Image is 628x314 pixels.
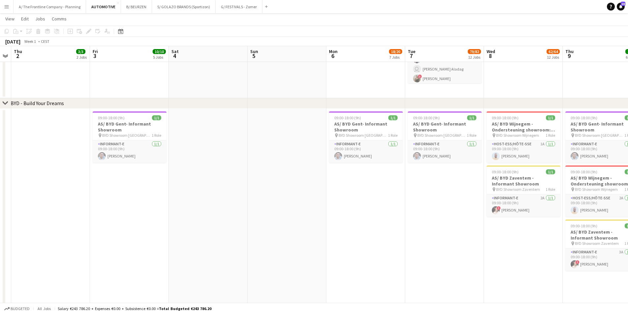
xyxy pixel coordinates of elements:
[496,133,539,138] span: BYD Showroom Wijnegem
[153,49,166,54] span: 10/10
[413,115,440,120] span: 09:00-18:00 (9h)
[575,133,624,138] span: BYD Showroom [GEOGRAPHIC_DATA]
[121,0,152,13] button: B/ BEURZEN
[41,39,49,44] div: CEST
[408,140,482,163] app-card-role: Informant-e1/109:00-18:00 (9h)[PERSON_NAME]
[547,55,559,60] div: 12 Jobs
[547,49,560,54] span: 62/64
[5,16,15,22] span: View
[93,48,98,54] span: Fri
[328,52,338,60] span: 6
[33,14,48,23] a: Jobs
[170,52,179,60] span: 4
[497,206,501,210] span: !
[496,187,540,192] span: BYD Showroom Zaventem
[487,121,560,133] h3: AS/ BYD Wijnegem - Ondersteuning showroom: afleveren nieuwe wagens en testritten begeleiden/voorb...
[98,115,125,120] span: 09:00-18:00 (9h)
[564,52,574,60] span: 9
[576,260,580,264] span: !
[486,52,495,60] span: 8
[408,111,482,163] app-job-card: 09:00-18:00 (9h)1/1AS/ BYD Gent- Informant Showroom BYD Showroom [GEOGRAPHIC_DATA]1 RoleInformant...
[3,14,17,23] a: View
[92,52,98,60] span: 3
[408,121,482,133] h3: AS/ BYD Gent- Informant Showroom
[49,14,69,23] a: Comms
[467,133,476,138] span: 1 Role
[571,223,597,228] span: 09:00-18:00 (9h)
[492,169,519,174] span: 09:00-18:00 (9h)
[14,48,22,54] span: Thu
[159,306,211,311] span: Total Budgeted €243 786.20
[152,0,216,13] button: S/ GOLAZO BRANDS (Sportizon)
[216,0,262,13] button: G/ FESTIVALS - Zomer
[11,306,30,311] span: Budgeted
[329,121,403,133] h3: AS/ BYD Gent- Informant Showroom
[575,241,619,246] span: BYD Showroom Zaventem
[76,55,87,60] div: 2 Jobs
[487,194,560,217] app-card-role: Informant-e2A1/109:00-18:00 (9h)![PERSON_NAME]
[546,169,555,174] span: 1/1
[487,165,560,217] app-job-card: 09:00-18:00 (9h)1/1AS/ BYD Zaventem - Informant Showroom BYD Showroom Zaventem1 RoleInformant-e2A...
[35,16,45,22] span: Jobs
[408,48,415,54] span: Tue
[388,115,398,120] span: 1/1
[467,115,476,120] span: 1/1
[5,38,20,45] div: [DATE]
[102,133,152,138] span: BYD Showroom [GEOGRAPHIC_DATA]
[334,115,361,120] span: 09:00-18:00 (9h)
[389,49,402,54] span: 18/20
[153,55,165,60] div: 5 Jobs
[487,140,560,163] app-card-role: Host-ess/Hôte-sse1A1/109:00-18:00 (9h)[PERSON_NAME]
[487,175,560,187] h3: AS/ BYD Zaventem - Informant Showroom
[407,52,415,60] span: 7
[339,133,388,138] span: BYD Showroom [GEOGRAPHIC_DATA]
[417,133,467,138] span: BYD Showroom [GEOGRAPHIC_DATA]
[152,133,161,138] span: 1 Role
[546,187,555,192] span: 1 Role
[329,111,403,163] app-job-card: 09:00-18:00 (9h)1/1AS/ BYD Gent- Informant Showroom BYD Showroom [GEOGRAPHIC_DATA]1 RoleInformant...
[621,2,625,6] span: 16
[52,16,67,22] span: Comms
[329,140,403,163] app-card-role: Informant-e1/109:00-18:00 (9h)[PERSON_NAME]
[3,305,31,312] button: Budgeted
[22,39,38,44] span: Week 1
[93,111,166,163] app-job-card: 09:00-18:00 (9h)1/1AS/ BYD Gent- Informant Showroom BYD Showroom [GEOGRAPHIC_DATA]1 RoleInformant...
[546,133,555,138] span: 1 Role
[487,111,560,163] app-job-card: 09:00-18:00 (9h)1/1AS/ BYD Wijnegem - Ondersteuning showroom: afleveren nieuwe wagens en testritt...
[617,3,625,11] a: 16
[249,52,258,60] span: 5
[21,16,29,22] span: Edit
[571,169,597,174] span: 09:00-18:00 (9h)
[93,140,166,163] app-card-role: Informant-e1/109:00-18:00 (9h)[PERSON_NAME]
[18,14,31,23] a: Edit
[388,133,398,138] span: 1 Role
[571,115,597,120] span: 09:00-18:00 (9h)
[93,121,166,133] h3: AS/ BYD Gent- Informant Showroom
[329,48,338,54] span: Mon
[152,115,161,120] span: 1/1
[76,49,85,54] span: 3/3
[14,0,86,13] button: A/ The Frontline Company - Planning
[575,187,618,192] span: BYD Showroom Wijnegem
[13,52,22,60] span: 2
[389,55,402,60] div: 7 Jobs
[565,48,574,54] span: Thu
[492,115,519,120] span: 09:00-18:00 (9h)
[546,115,555,120] span: 1/1
[36,306,52,311] span: All jobs
[468,49,481,54] span: 79/82
[171,48,179,54] span: Sat
[418,74,422,78] span: !
[250,48,258,54] span: Sun
[86,0,121,13] button: AUTOMOTIVE
[487,48,495,54] span: Wed
[468,55,481,60] div: 12 Jobs
[11,100,64,106] div: BYD - Build Your Dreams
[58,306,211,311] div: Salary €243 786.20 + Expenses €0.00 + Subsistence €0.00 =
